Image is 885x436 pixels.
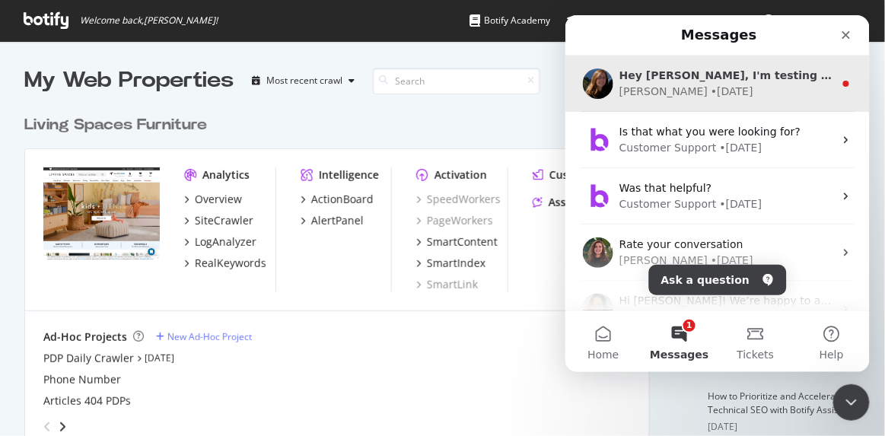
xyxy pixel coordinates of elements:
a: Living Spaces Furniture [24,114,213,136]
a: LogAnalyzer [184,234,256,250]
div: New Ad-Hoc Project [167,330,252,343]
div: Intelligence [319,167,379,183]
div: CustomReports [549,167,631,183]
a: SmartLink [416,277,478,292]
iframe: Intercom live chat [833,384,870,421]
a: SmartContent [416,234,498,250]
a: SpeedWorkers [416,192,501,207]
a: Overview [184,192,242,207]
div: LogAnalyzer [195,234,256,250]
img: livingspaces.com [43,167,160,260]
a: AlertPanel [301,213,364,228]
a: RealKeywords [184,256,266,271]
button: Most recent crawl [246,68,361,93]
div: Knowledge Base [567,13,656,28]
div: ActionBoard [311,192,374,207]
div: AlertPanel [311,213,364,228]
div: Activation [435,167,487,183]
div: Assist [549,195,579,210]
a: New Ad-Hoc Project [156,330,252,343]
div: Organizations [673,13,751,28]
span: Kianna Vazquez [782,14,853,27]
div: SmartContent [427,234,498,250]
div: My Web Properties [24,65,234,96]
a: How to Prioritize and Accelerate Technical SEO with Botify Assist [708,390,845,416]
a: Assist [533,195,579,210]
div: [DATE] [708,420,861,434]
a: Articles 404 PDPs [43,393,131,409]
iframe: Intercom live chat [565,15,870,372]
div: RealKeywords [195,256,266,271]
div: SiteCrawler [195,213,253,228]
div: SmartIndex [427,256,485,271]
input: Search [373,68,540,94]
span: Welcome back, [PERSON_NAME] ! [80,14,218,27]
div: Living Spaces Furniture [24,114,207,136]
a: ActionBoard [301,192,374,207]
a: [DATE] [145,352,174,364]
div: Analytics [202,167,250,183]
a: SiteCrawler [184,213,253,228]
div: Botify Academy [470,13,550,28]
div: angle-right [57,419,68,434]
a: PDP Daily Crawler [43,351,134,366]
div: Overview [195,192,242,207]
a: PageWorkers [416,213,493,228]
div: Ad-Hoc Projects [43,329,127,345]
a: CustomReports [533,167,631,183]
a: SmartIndex [416,256,485,271]
button: [PERSON_NAME] [751,8,877,33]
a: Phone Number [43,372,121,387]
div: Most recent crawl [266,76,342,85]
